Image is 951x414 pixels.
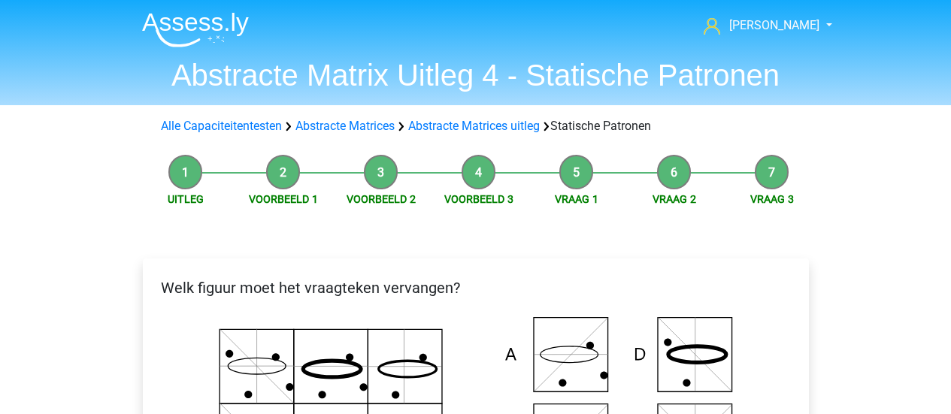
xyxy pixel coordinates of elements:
[295,119,395,133] a: Abstracte Matrices
[698,17,821,35] a: [PERSON_NAME]
[444,193,513,205] a: Voorbeeld 3
[555,193,598,205] a: Vraag 1
[408,119,540,133] a: Abstracte Matrices uitleg
[155,277,797,299] p: Welk figuur moet het vraagteken vervangen?
[168,193,204,205] a: Uitleg
[750,193,794,205] a: Vraag 3
[249,193,318,205] a: Voorbeeld 1
[729,18,819,32] span: [PERSON_NAME]
[347,193,416,205] a: Voorbeeld 2
[155,117,797,135] div: Statische Patronen
[130,57,822,93] h1: Abstracte Matrix Uitleg 4 - Statische Patronen
[653,193,696,205] a: Vraag 2
[161,119,282,133] a: Alle Capaciteitentesten
[142,12,249,47] img: Assessly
